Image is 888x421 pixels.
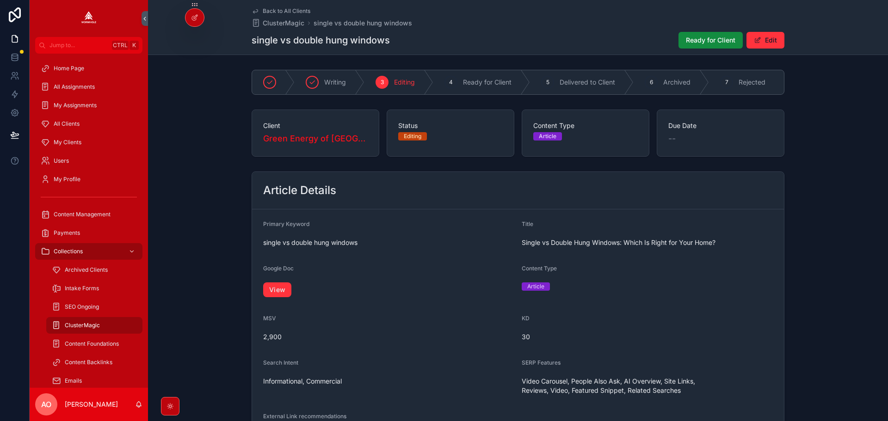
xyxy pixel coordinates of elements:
[35,60,142,77] a: Home Page
[65,303,99,311] span: SEO Ongoing
[46,262,142,278] a: Archived Clients
[650,79,653,86] span: 6
[746,32,784,49] button: Edit
[46,299,142,315] a: SEO Ongoing
[522,377,773,395] span: Video Carousel, People Also Ask, AI Overview, Site Links, Reviews, Video, Featured Snippet, Relat...
[81,11,96,26] img: App logo
[65,266,108,274] span: Archived Clients
[263,238,514,247] span: single vs double hung windows
[522,220,533,227] span: Title
[41,399,51,410] span: AO
[263,183,336,198] h2: Article Details
[686,36,735,45] span: Ready for Client
[35,37,142,54] button: Jump to...CtrlK
[54,157,69,165] span: Users
[314,18,412,28] a: single vs double hung windows
[725,79,728,86] span: 7
[668,121,773,130] span: Due Date
[35,225,142,241] a: Payments
[252,18,304,28] a: ClusterMagic
[65,322,100,329] span: ClusterMagic
[522,359,561,366] span: SERP Features
[54,248,83,255] span: Collections
[560,78,615,87] span: Delivered to Client
[263,413,346,420] span: External Link recommendations
[54,102,97,109] span: My Assignments
[35,97,142,114] a: My Assignments
[46,280,142,297] a: Intake Forms
[263,132,368,145] a: Green Energy of [GEOGRAPHIC_DATA]
[65,377,82,384] span: Emails
[46,372,142,389] a: Emails
[54,65,84,72] span: Home Page
[54,83,95,91] span: All Assignments
[546,79,549,86] span: 5
[263,18,304,28] span: ClusterMagic
[463,78,512,87] span: Ready for Client
[35,134,142,151] a: My Clients
[381,79,384,86] span: 3
[54,229,80,237] span: Payments
[522,332,773,342] span: 30
[449,79,453,86] span: 4
[252,7,310,15] a: Back to All Clients
[539,132,556,140] div: Article
[35,171,142,188] a: My Profile
[35,116,142,132] a: All Clients
[112,41,129,50] span: Ctrl
[324,78,346,87] span: Writing
[527,282,544,291] div: Article
[263,332,514,342] span: 2,900
[49,42,108,49] span: Jump to...
[394,78,415,87] span: Editing
[46,336,142,352] a: Content Foundations
[263,121,368,130] span: Client
[263,220,309,227] span: Primary Keyword
[263,377,514,386] span: Informational, Commercial
[65,285,99,292] span: Intake Forms
[522,238,773,247] span: Single vs Double Hung Windows: Which Is Right for Your Home?
[263,315,276,322] span: MSV
[263,282,291,297] a: View
[65,340,119,348] span: Content Foundations
[54,211,111,218] span: Content Management
[663,78,691,87] span: Archived
[404,132,421,140] div: Editing
[668,132,676,145] span: --
[252,34,390,47] h1: single vs double hung windows
[739,78,765,87] span: Rejected
[522,265,557,272] span: Content Type
[65,359,112,366] span: Content Backlinks
[130,42,138,49] span: K
[398,121,503,130] span: Status
[35,206,142,223] a: Content Management
[54,176,80,183] span: My Profile
[65,400,118,409] p: [PERSON_NAME]
[263,359,298,366] span: Search Intent
[678,32,743,49] button: Ready for Client
[46,354,142,371] a: Content Backlinks
[263,265,294,272] span: Google Doc
[54,120,80,128] span: All Clients
[46,317,142,334] a: ClusterMagic
[522,315,530,322] span: KD
[35,153,142,169] a: Users
[54,139,81,146] span: My Clients
[35,79,142,95] a: All Assignments
[30,54,148,388] div: scrollable content
[263,7,310,15] span: Back to All Clients
[35,243,142,260] a: Collections
[533,121,638,130] span: Content Type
